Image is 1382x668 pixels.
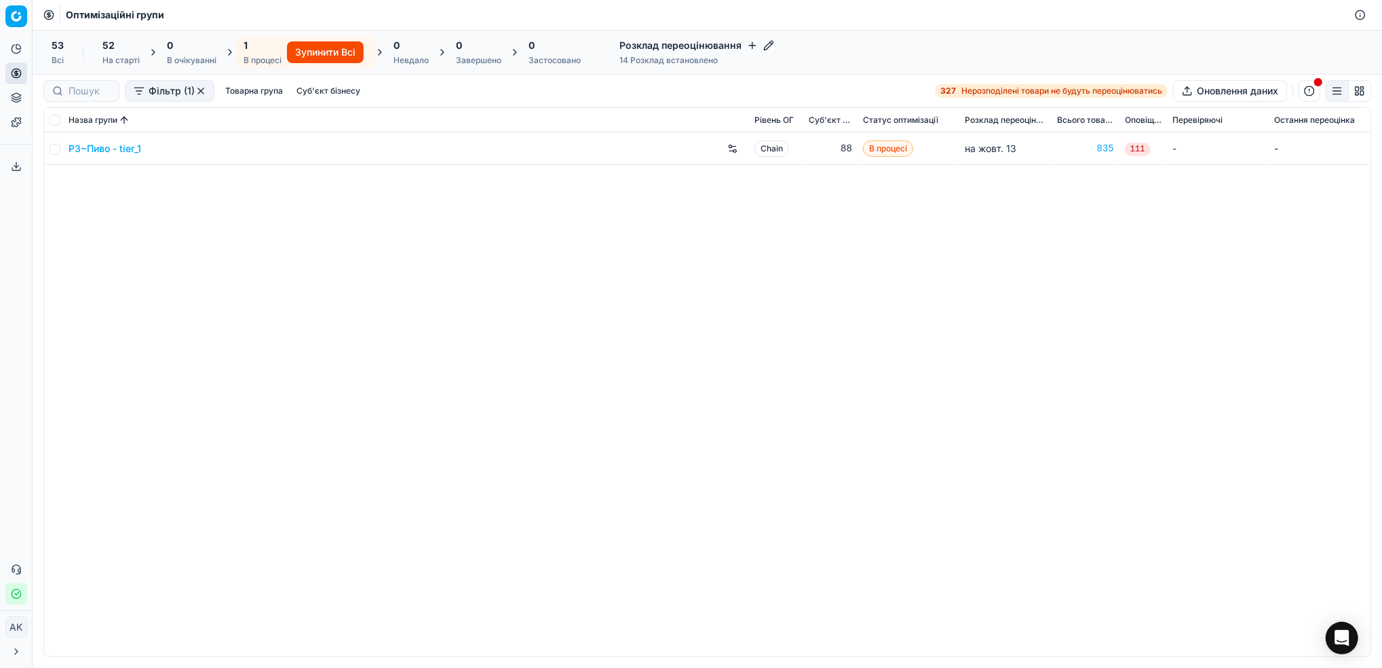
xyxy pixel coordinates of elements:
span: Всього товарів [1057,115,1114,126]
div: В очікуванні [167,55,216,66]
td: - [1269,132,1370,165]
button: Суб'єкт бізнесу [291,83,366,99]
span: Назва групи [69,115,117,126]
td: - [1167,132,1269,165]
span: 0 [394,39,400,52]
span: 52 [102,39,115,52]
input: Пошук [69,84,111,98]
button: Sorted by Назва групи ascending [117,113,131,127]
span: 111 [1125,143,1151,156]
span: 0 [529,39,535,52]
span: 53 [52,39,64,52]
button: Товарна група [220,83,288,99]
span: Суб'єкт бізнесу [809,115,852,126]
strong: 327 [940,86,956,96]
div: В процесі [244,55,282,66]
span: 0 [167,39,173,52]
span: AK [6,617,26,637]
span: Остання переоцінка [1274,115,1355,126]
span: Оповіщення [1125,115,1162,126]
a: 835 [1057,142,1114,155]
span: Рівень OГ [754,115,794,126]
div: Завершено [456,55,501,66]
span: Chain [754,141,789,157]
div: Застосовано [529,55,581,66]
button: Фільтр (1) [125,80,214,102]
span: 1 [244,39,248,52]
nav: breadcrumb [66,8,164,22]
span: Статус оптимізації [863,115,938,126]
span: Розклад переоцінювання [965,115,1046,126]
button: Оновлення даних [1173,80,1287,102]
div: Open Intercom Messenger [1326,622,1358,654]
div: Невдало [394,55,429,66]
span: Оптимізаційні групи [66,8,164,22]
span: на жовт. 13 [965,143,1016,154]
a: P3~Пиво - tier_1 [69,142,141,155]
div: На старті [102,55,140,66]
span: Нерозподілені товари не будуть переоцінюватись [961,86,1162,96]
a: 327Нерозподілені товари не будуть переоцінюватись [935,84,1168,98]
button: Зупинити Всі [287,41,364,63]
span: 0 [456,39,462,52]
span: Перевіряючі [1172,115,1223,126]
div: 14 Розклад встановлено [619,55,774,66]
h4: Розклад переоцінювання [619,39,774,52]
span: В процесі [863,141,913,157]
div: Всі [52,55,64,66]
div: 88 [809,142,852,155]
button: AK [5,616,27,638]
